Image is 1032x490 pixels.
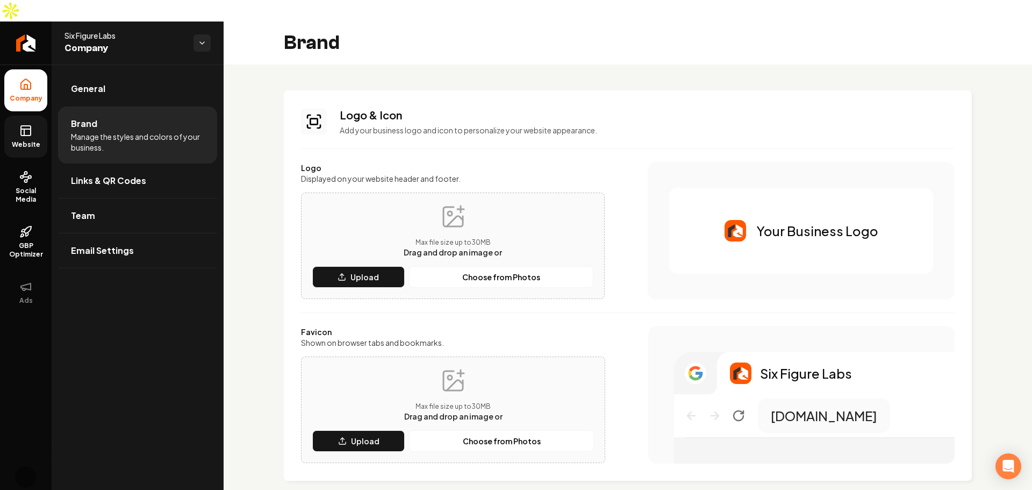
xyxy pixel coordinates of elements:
div: Open Intercom Messenger [995,453,1021,479]
p: Upload [350,272,379,282]
span: Website [8,140,45,149]
span: Six Figure Labs [64,30,185,41]
a: Team [58,198,217,233]
span: General [71,82,105,95]
h2: Brand [284,32,340,54]
span: GBP Optimizer [4,242,47,259]
button: Ads [4,272,47,314]
img: Logo [725,220,746,242]
p: Upload [351,436,379,446]
p: Your Business Logo [757,222,878,239]
p: Choose from Photos [462,272,540,282]
img: Sagar Soni [15,466,37,488]
a: Social Media [4,162,47,212]
h3: Logo & Icon [340,108,955,123]
span: Drag and drop an image or [404,247,502,257]
span: Email Settings [71,244,134,257]
p: Max file size up to 30 MB [404,402,503,411]
label: Displayed on your website header and footer. [301,173,605,184]
a: GBP Optimizer [4,217,47,267]
button: Choose from Photos [409,266,593,288]
p: Six Figure Labs [760,365,852,382]
span: Drag and drop an image or [404,411,503,421]
button: Upload [312,266,405,288]
p: [DOMAIN_NAME] [771,407,877,424]
span: Team [71,209,95,222]
button: Open user button [15,466,37,488]
span: Ads [15,296,37,305]
a: Website [4,116,47,158]
a: Links & QR Codes [58,164,217,198]
span: Company [64,41,185,56]
img: Logo [730,363,751,384]
label: Favicon [301,326,605,337]
label: Shown on browser tabs and bookmarks. [301,337,605,348]
span: Company [5,94,47,103]
img: Rebolt Logo [16,34,36,52]
a: Email Settings [58,233,217,268]
p: Max file size up to 30 MB [404,238,502,247]
button: Upload [312,430,405,452]
a: General [58,72,217,106]
span: Brand [71,117,97,130]
p: Choose from Photos [463,436,541,446]
label: Logo [301,162,605,173]
span: Manage the styles and colors of your business. [71,131,204,153]
p: Add your business logo and icon to personalize your website appearance. [340,125,955,136]
button: Choose from Photos [409,430,594,452]
span: Social Media [4,187,47,204]
span: Links & QR Codes [71,174,146,187]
